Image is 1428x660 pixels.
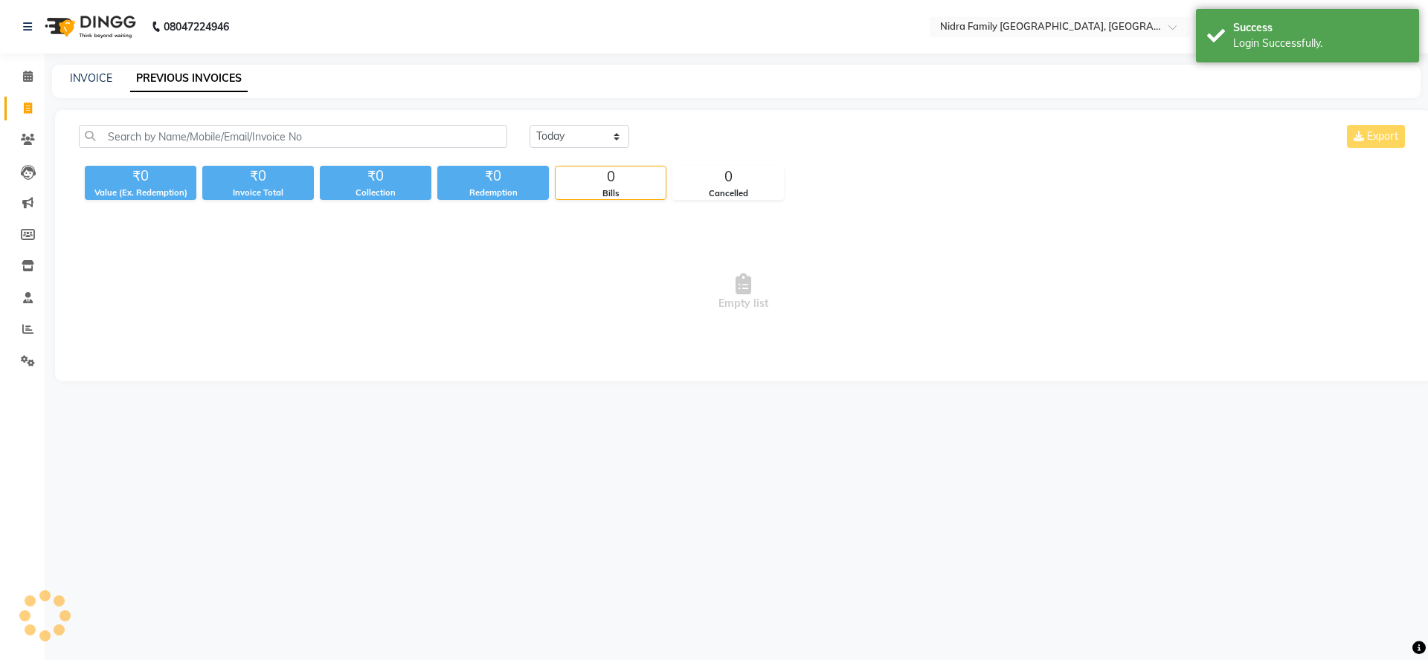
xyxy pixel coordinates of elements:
[85,187,196,199] div: Value (Ex. Redemption)
[437,187,549,199] div: Redemption
[79,125,507,148] input: Search by Name/Mobile/Email/Invoice No
[1233,36,1408,51] div: Login Successfully.
[673,187,783,200] div: Cancelled
[673,166,783,187] div: 0
[79,218,1408,366] span: Empty list
[320,187,431,199] div: Collection
[556,187,666,200] div: Bills
[85,166,196,187] div: ₹0
[202,187,314,199] div: Invoice Total
[320,166,431,187] div: ₹0
[202,166,314,187] div: ₹0
[164,6,229,48] b: 08047224946
[437,166,549,187] div: ₹0
[130,65,248,92] a: PREVIOUS INVOICES
[556,166,666,187] div: 0
[70,71,112,85] a: INVOICE
[1233,20,1408,36] div: Success
[38,6,140,48] img: logo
